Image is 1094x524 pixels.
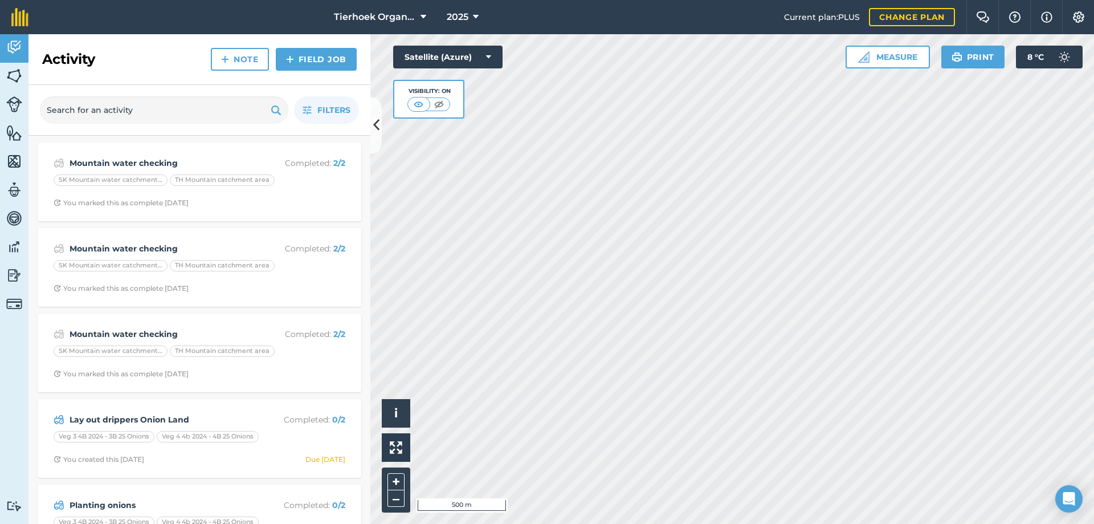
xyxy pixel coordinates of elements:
img: Two speech bubbles overlapping with the left bubble in the forefront [976,11,990,23]
div: SK Mountain water catchment area [54,346,168,357]
button: Satellite (Azure) [393,46,503,68]
input: Search for an activity [40,96,288,124]
strong: 0 / 2 [332,500,345,510]
button: + [387,473,405,490]
img: svg+xml;base64,PD94bWwgdmVyc2lvbj0iMS4wIiBlbmNvZGluZz0idXRmLTgiPz4KPCEtLSBHZW5lcmF0b3I6IEFkb2JlIE... [54,156,64,170]
div: Open Intercom Messenger [1055,485,1083,513]
img: svg+xml;base64,PHN2ZyB4bWxucz0iaHR0cDovL3d3dy53My5vcmcvMjAwMC9zdmciIHdpZHRoPSI1NiIgaGVpZ2h0PSI2MC... [6,67,22,84]
img: Four arrows, one pointing top left, one top right, one bottom right and the last bottom left [390,441,402,454]
button: Print [941,46,1005,68]
button: Measure [846,46,930,68]
img: svg+xml;base64,PHN2ZyB4bWxucz0iaHR0cDovL3d3dy53My5vcmcvMjAwMC9zdmciIHdpZHRoPSIxOSIgaGVpZ2h0PSIyNC... [952,50,962,64]
strong: Lay out drippers Onion Land [70,413,250,426]
button: i [382,399,410,428]
div: TH Mountain catchment area [170,260,275,271]
button: 8 °C [1016,46,1083,68]
img: svg+xml;base64,PHN2ZyB4bWxucz0iaHR0cDovL3d3dy53My5vcmcvMjAwMC9zdmciIHdpZHRoPSIxOSIgaGVpZ2h0PSIyNC... [271,103,281,117]
img: svg+xml;base64,PD94bWwgdmVyc2lvbj0iMS4wIiBlbmNvZGluZz0idXRmLTgiPz4KPCEtLSBHZW5lcmF0b3I6IEFkb2JlIE... [54,498,64,512]
img: svg+xml;base64,PD94bWwgdmVyc2lvbj0iMS4wIiBlbmNvZGluZz0idXRmLTgiPz4KPCEtLSBHZW5lcmF0b3I6IEFkb2JlIE... [54,327,64,341]
p: Completed : [255,242,345,255]
img: svg+xml;base64,PD94bWwgdmVyc2lvbj0iMS4wIiBlbmNvZGluZz0idXRmLTgiPz4KPCEtLSBHZW5lcmF0b3I6IEFkb2JlIE... [6,267,22,284]
img: svg+xml;base64,PD94bWwgdmVyc2lvbj0iMS4wIiBlbmNvZGluZz0idXRmLTgiPz4KPCEtLSBHZW5lcmF0b3I6IEFkb2JlIE... [54,413,64,426]
div: Visibility: On [407,87,451,96]
img: svg+xml;base64,PD94bWwgdmVyc2lvbj0iMS4wIiBlbmNvZGluZz0idXRmLTgiPz4KPCEtLSBHZW5lcmF0b3I6IEFkb2JlIE... [6,96,22,112]
img: svg+xml;base64,PHN2ZyB4bWxucz0iaHR0cDovL3d3dy53My5vcmcvMjAwMC9zdmciIHdpZHRoPSI1MCIgaGVpZ2h0PSI0MC... [432,99,446,110]
div: Veg 3 4B 2024 - 3B 25 Onions [54,431,154,442]
strong: Planting onions [70,499,250,511]
a: Change plan [869,8,955,26]
img: svg+xml;base64,PHN2ZyB4bWxucz0iaHR0cDovL3d3dy53My5vcmcvMjAwMC9zdmciIHdpZHRoPSI1NiIgaGVpZ2h0PSI2MC... [6,153,22,170]
span: Tierhoek Organic Farm [334,10,416,24]
img: svg+xml;base64,PHN2ZyB4bWxucz0iaHR0cDovL3d3dy53My5vcmcvMjAwMC9zdmciIHdpZHRoPSIxNCIgaGVpZ2h0PSIyNC... [221,52,229,66]
img: svg+xml;base64,PD94bWwgdmVyc2lvbj0iMS4wIiBlbmNvZGluZz0idXRmLTgiPz4KPCEtLSBHZW5lcmF0b3I6IEFkb2JlIE... [6,238,22,255]
div: You marked this as complete [DATE] [54,369,189,379]
div: You created this [DATE] [54,455,144,464]
a: Field Job [276,48,357,71]
img: svg+xml;base64,PHN2ZyB4bWxucz0iaHR0cDovL3d3dy53My5vcmcvMjAwMC9zdmciIHdpZHRoPSI1MCIgaGVpZ2h0PSI0MC... [411,99,426,110]
strong: Mountain water checking [70,157,250,169]
a: Note [211,48,269,71]
img: svg+xml;base64,PD94bWwgdmVyc2lvbj0iMS4wIiBlbmNvZGluZz0idXRmLTgiPz4KPCEtLSBHZW5lcmF0b3I6IEFkb2JlIE... [6,210,22,227]
div: SK Mountain water catchment area [54,174,168,186]
p: Completed : [255,328,345,340]
img: Clock with arrow pointing clockwise [54,370,61,377]
div: TH Mountain catchment area [170,346,275,357]
a: Mountain water checkingCompleted: 2/2SK Mountain water catchment areaTH Mountain catchment areaCl... [44,320,354,385]
button: Filters [294,96,359,124]
strong: 2 / 2 [333,329,345,339]
strong: Mountain water checking [70,328,250,340]
img: Clock with arrow pointing clockwise [54,456,61,463]
span: Filters [317,104,350,116]
span: Current plan : PLUS [784,11,860,23]
img: Clock with arrow pointing clockwise [54,285,61,292]
span: 8 ° C [1027,46,1044,68]
span: i [394,406,398,420]
p: Completed : [255,499,345,511]
a: Mountain water checkingCompleted: 2/2SK Mountain water catchment areaTH Mountain catchment areaCl... [44,235,354,300]
p: Completed : [255,413,345,426]
img: A cog icon [1072,11,1085,23]
strong: 0 / 2 [332,415,345,425]
img: A question mark icon [1008,11,1022,23]
div: You marked this as complete [DATE] [54,284,189,293]
div: SK Mountain water catchment area [54,260,168,271]
div: Due [DATE] [305,455,345,464]
img: svg+xml;base64,PHN2ZyB4bWxucz0iaHR0cDovL3d3dy53My5vcmcvMjAwMC9zdmciIHdpZHRoPSI1NiIgaGVpZ2h0PSI2MC... [6,124,22,141]
a: Lay out drippers Onion LandCompleted: 0/2Veg 3 4B 2024 - 3B 25 OnionsVeg 4 4b 2024 - 4B 25 Onions... [44,406,354,471]
div: You marked this as complete [DATE] [54,198,189,208]
img: svg+xml;base64,PD94bWwgdmVyc2lvbj0iMS4wIiBlbmNvZGluZz0idXRmLTgiPz4KPCEtLSBHZW5lcmF0b3I6IEFkb2JlIE... [6,501,22,511]
img: svg+xml;base64,PD94bWwgdmVyc2lvbj0iMS4wIiBlbmNvZGluZz0idXRmLTgiPz4KPCEtLSBHZW5lcmF0b3I6IEFkb2JlIE... [6,181,22,198]
img: svg+xml;base64,PHN2ZyB4bWxucz0iaHR0cDovL3d3dy53My5vcmcvMjAwMC9zdmciIHdpZHRoPSIxNCIgaGVpZ2h0PSIyNC... [286,52,294,66]
img: Clock with arrow pointing clockwise [54,199,61,206]
img: svg+xml;base64,PD94bWwgdmVyc2lvbj0iMS4wIiBlbmNvZGluZz0idXRmLTgiPz4KPCEtLSBHZW5lcmF0b3I6IEFkb2JlIE... [1053,46,1076,68]
strong: 2 / 2 [333,243,345,254]
img: svg+xml;base64,PD94bWwgdmVyc2lvbj0iMS4wIiBlbmNvZGluZz0idXRmLTgiPz4KPCEtLSBHZW5lcmF0b3I6IEFkb2JlIE... [54,242,64,255]
strong: 2 / 2 [333,158,345,168]
img: Ruler icon [858,51,870,63]
img: fieldmargin Logo [11,8,28,26]
span: 2025 [447,10,468,24]
a: Mountain water checkingCompleted: 2/2SK Mountain water catchment areaTH Mountain catchment areaCl... [44,149,354,214]
img: svg+xml;base64,PD94bWwgdmVyc2lvbj0iMS4wIiBlbmNvZGluZz0idXRmLTgiPz4KPCEtLSBHZW5lcmF0b3I6IEFkb2JlIE... [6,296,22,312]
strong: Mountain water checking [70,242,250,255]
div: TH Mountain catchment area [170,174,275,186]
p: Completed : [255,157,345,169]
h2: Activity [42,50,95,68]
div: Veg 4 4b 2024 - 4B 25 Onions [157,431,259,442]
button: – [387,490,405,507]
img: svg+xml;base64,PD94bWwgdmVyc2lvbj0iMS4wIiBlbmNvZGluZz0idXRmLTgiPz4KPCEtLSBHZW5lcmF0b3I6IEFkb2JlIE... [6,39,22,56]
img: svg+xml;base64,PHN2ZyB4bWxucz0iaHR0cDovL3d3dy53My5vcmcvMjAwMC9zdmciIHdpZHRoPSIxNyIgaGVpZ2h0PSIxNy... [1041,10,1052,24]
